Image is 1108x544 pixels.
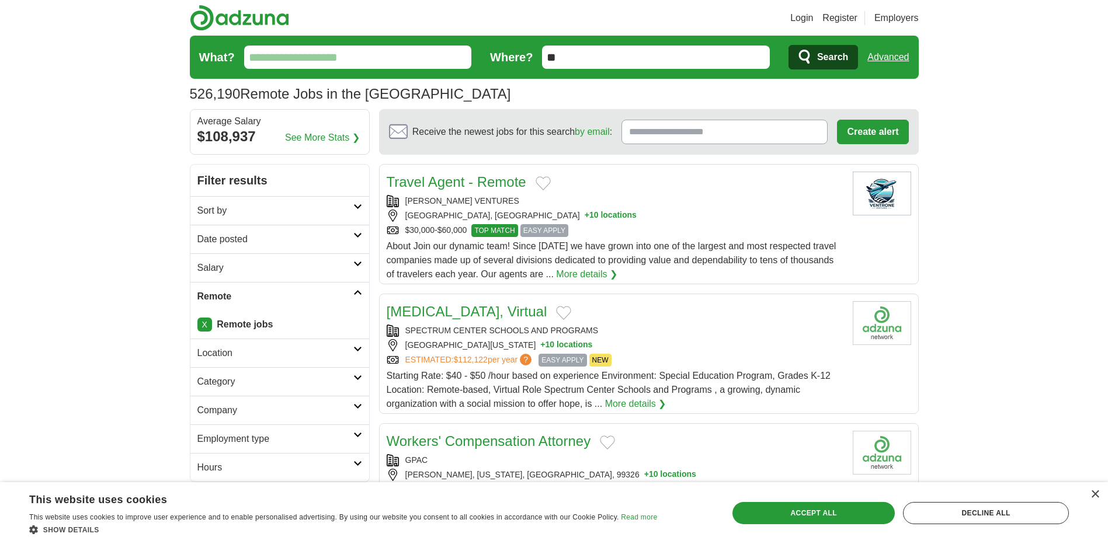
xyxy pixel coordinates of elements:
h2: Category [197,375,353,389]
a: Employers [874,11,919,25]
a: Category [190,367,369,396]
div: GPAC [387,454,843,466]
button: +10 locations [644,469,696,481]
span: This website uses cookies to improve user experience and to enable personalised advertising. By u... [29,513,619,521]
span: Show details [43,526,99,534]
div: Decline all [903,502,1069,524]
h2: Date posted [197,232,353,246]
h2: Employment type [197,432,353,446]
a: Advanced [867,46,909,69]
span: NEW [589,354,612,367]
div: Accept all [732,502,895,524]
span: + [644,469,649,481]
img: Company logo [853,172,911,215]
h2: Hours [197,461,353,475]
img: Company logo [853,431,911,475]
button: Add to favorite jobs [536,176,551,190]
a: Location [190,339,369,367]
img: Company logo [853,301,911,345]
span: Search [817,46,848,69]
a: ESTIMATED:$112,122per year? [405,354,534,367]
h1: Remote Jobs in the [GEOGRAPHIC_DATA] [190,86,511,102]
button: Add to favorite jobs [556,306,571,320]
div: Close [1090,490,1099,499]
h2: Location [197,346,353,360]
a: [MEDICAL_DATA], Virtual [387,304,547,319]
div: [GEOGRAPHIC_DATA], [GEOGRAPHIC_DATA] [387,210,843,222]
strong: Remote jobs [217,319,273,329]
a: More details ❯ [556,267,617,281]
button: +10 locations [540,339,592,351]
div: [GEOGRAPHIC_DATA][US_STATE] [387,339,843,351]
div: SPECTRUM CENTER SCHOOLS AND PROGRAMS [387,325,843,337]
a: Sort by [190,196,369,225]
span: ? [520,354,532,365]
span: Starting Rate: $40 - $50 /hour based on experience Environment: Special Education Program, Grades... [387,371,831,409]
button: Search [789,45,858,69]
a: Hours [190,453,369,482]
div: Average Salary [197,117,362,126]
a: More details ❯ [605,397,666,411]
div: $108,937 [197,126,362,147]
a: Read more, opens a new window [621,513,657,521]
span: EASY APPLY [539,354,586,367]
label: What? [199,48,235,66]
span: Receive the newest jobs for this search : [412,125,612,139]
div: $30,000-$60,000 [387,224,843,237]
a: X [197,318,212,332]
div: [PERSON_NAME], [US_STATE], [GEOGRAPHIC_DATA], 99326 [387,469,843,481]
div: Show details [29,524,657,535]
a: Date posted [190,225,369,253]
h2: Filter results [190,165,369,196]
a: Login [790,11,813,25]
span: About Join our dynamic team! Since [DATE] we have grown into one of the largest and most respecte... [387,241,836,279]
a: by email [575,127,610,137]
button: +10 locations [585,210,637,222]
h2: Salary [197,261,353,275]
span: 526,190 [190,83,241,104]
a: Employment type [190,424,369,453]
div: [PERSON_NAME] VENTURES [387,195,843,207]
h2: Remote [197,290,353,304]
a: Salary [190,253,369,282]
a: See More Stats ❯ [285,131,360,145]
a: Workers' Compensation Attorney [387,433,591,449]
a: Travel Agent - Remote [387,174,526,190]
div: This website uses cookies [29,489,628,507]
a: Register [822,11,857,25]
img: Adzuna logo [190,5,289,31]
span: + [540,339,545,351]
h2: Company [197,403,353,417]
label: Where? [490,48,533,66]
a: Remote [190,282,369,311]
button: Add to favorite jobs [600,435,615,449]
span: TOP MATCH [471,224,517,237]
span: + [585,210,589,222]
span: EASY APPLY [520,224,568,237]
button: Create alert [837,120,908,144]
h2: Sort by [197,204,353,218]
span: $112,122 [453,355,487,364]
a: Company [190,396,369,424]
